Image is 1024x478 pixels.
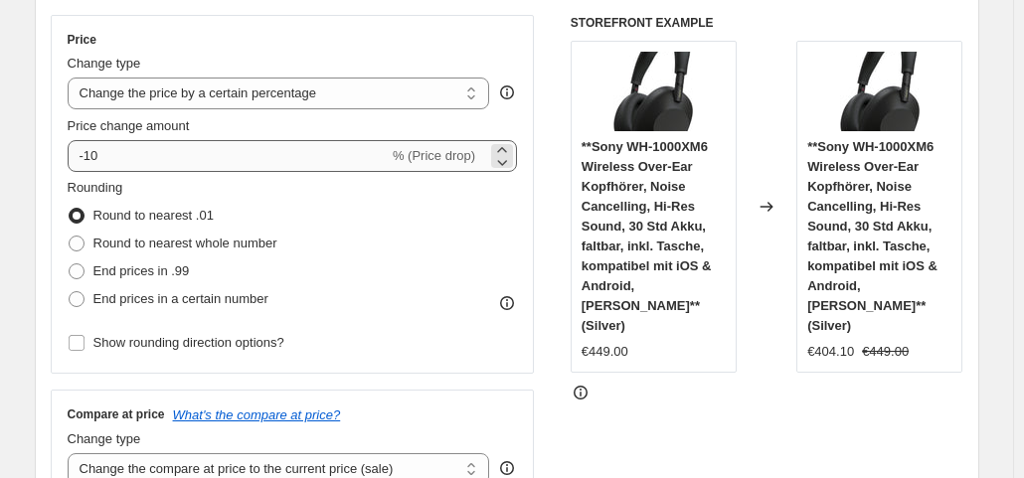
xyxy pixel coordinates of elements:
span: Change type [68,56,141,71]
img: 618GW-ehp_L._AC_SL1500_80x.jpg [613,52,693,131]
strike: €449.00 [862,342,909,362]
span: End prices in .99 [93,263,190,278]
h3: Price [68,32,96,48]
span: Change type [68,431,141,446]
div: €449.00 [582,342,628,362]
span: Round to nearest whole number [93,236,277,250]
span: Show rounding direction options? [93,335,284,350]
span: Rounding [68,180,123,195]
span: Round to nearest .01 [93,208,214,223]
span: **Sony WH-1000XM6 Wireless Over-Ear Kopfhörer, Noise Cancelling, Hi-Res Sound, 30 Std Akku, faltb... [582,139,712,333]
span: Price change amount [68,118,190,133]
span: **Sony WH-1000XM6 Wireless Over-Ear Kopfhörer, Noise Cancelling, Hi-Res Sound, 30 Std Akku, faltb... [807,139,938,333]
span: End prices in a certain number [93,291,268,306]
h6: STOREFRONT EXAMPLE [571,15,963,31]
span: % (Price drop) [393,148,475,163]
img: 618GW-ehp_L._AC_SL1500_80x.jpg [840,52,920,131]
div: €404.10 [807,342,854,362]
button: What's the compare at price? [173,407,341,422]
div: help [497,458,517,478]
div: help [497,82,517,102]
input: -15 [68,140,389,172]
h3: Compare at price [68,406,165,422]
